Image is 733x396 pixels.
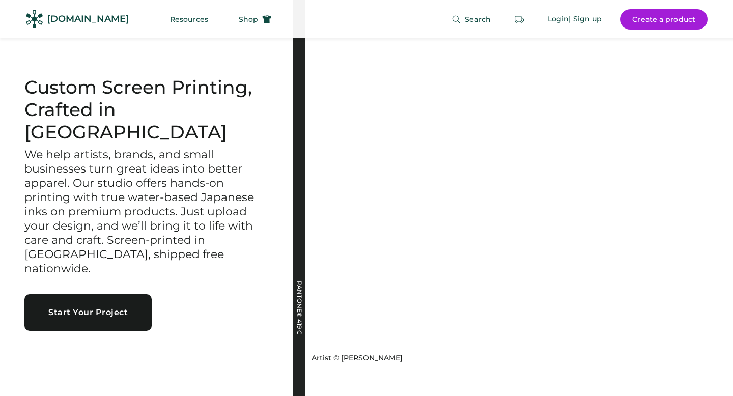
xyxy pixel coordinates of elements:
[24,148,269,275] h3: We help artists, brands, and small businesses turn great ideas into better apparel. Our studio of...
[465,16,491,23] span: Search
[569,14,602,24] div: | Sign up
[227,9,284,30] button: Shop
[685,350,728,394] iframe: Front Chat
[239,16,258,23] span: Shop
[620,9,708,30] button: Create a product
[548,14,569,24] div: Login
[25,10,43,28] img: Rendered Logo - Screens
[24,76,269,144] h1: Custom Screen Printing, Crafted in [GEOGRAPHIC_DATA]
[307,349,403,363] a: Artist © [PERSON_NAME]
[439,9,503,30] button: Search
[158,9,220,30] button: Resources
[296,281,302,383] div: PANTONE® 419 C
[509,9,529,30] button: Retrieve an order
[312,353,403,363] div: Artist © [PERSON_NAME]
[47,13,129,25] div: [DOMAIN_NAME]
[24,294,152,331] button: Start Your Project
